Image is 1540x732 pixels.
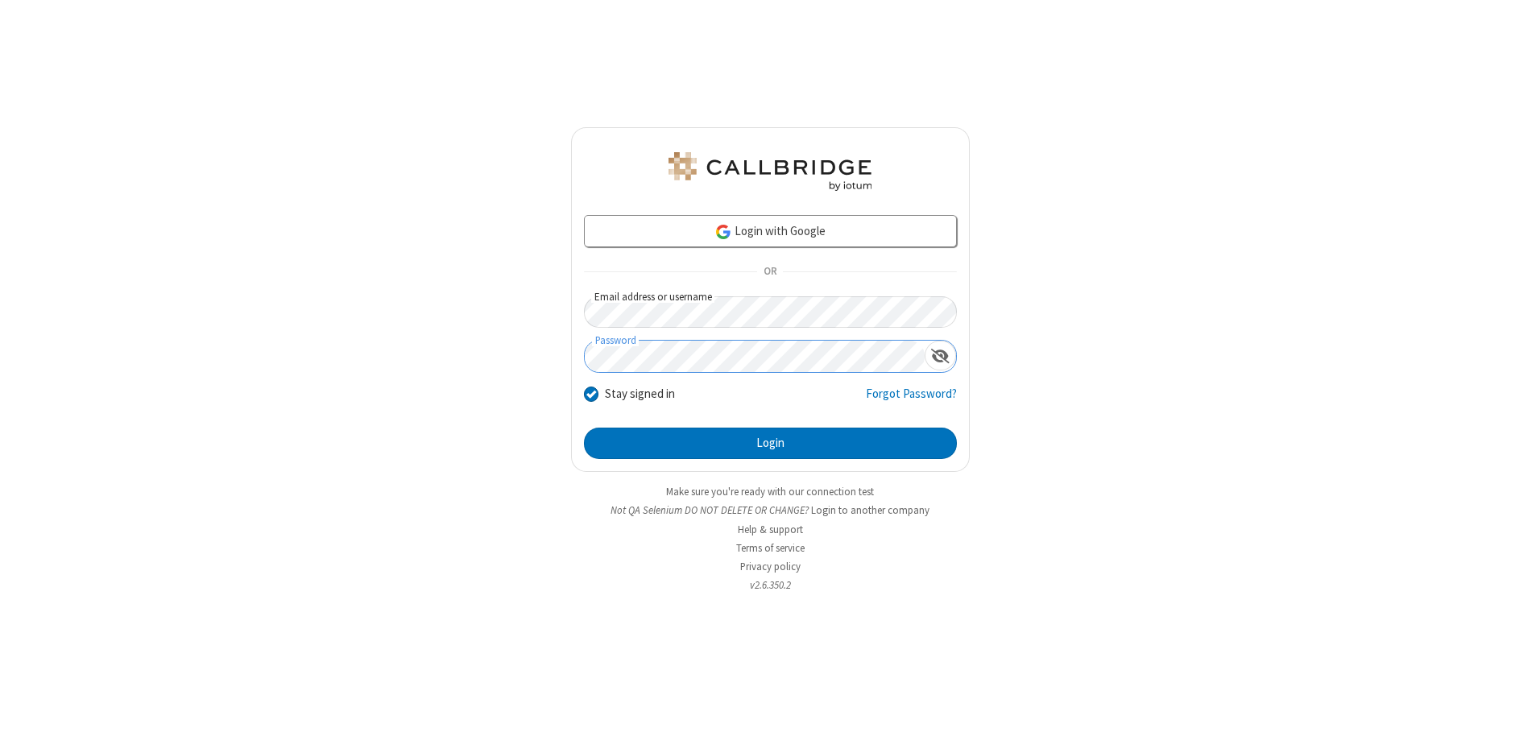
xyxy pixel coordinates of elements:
a: Privacy policy [740,560,801,573]
div: Show password [925,341,956,370]
label: Stay signed in [605,385,675,403]
a: Make sure you're ready with our connection test [666,485,874,498]
img: QA Selenium DO NOT DELETE OR CHANGE [665,152,875,191]
li: Not QA Selenium DO NOT DELETE OR CHANGE? [571,502,970,518]
a: Help & support [738,523,803,536]
input: Email address or username [584,296,957,328]
a: Forgot Password? [866,385,957,416]
a: Terms of service [736,541,805,555]
button: Login [584,428,957,460]
button: Login to another company [811,502,929,518]
span: OR [757,261,783,283]
input: Password [585,341,925,372]
img: google-icon.png [714,223,732,241]
li: v2.6.350.2 [571,577,970,593]
a: Login with Google [584,215,957,247]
